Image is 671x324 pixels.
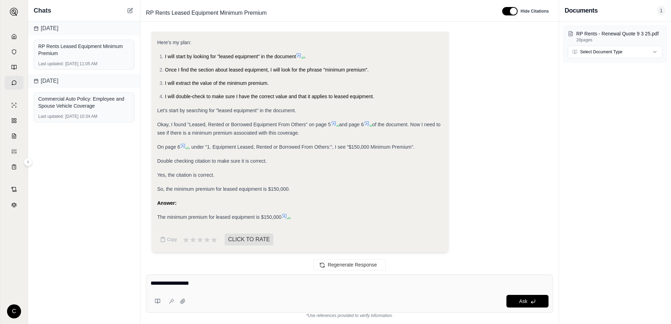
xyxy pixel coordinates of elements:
a: Claim Coverage [5,129,24,143]
span: . [304,54,306,59]
span: Copy [167,237,177,242]
button: New Chat [126,6,134,15]
span: Here's my plan: [157,40,191,45]
span: So, the minimum premium for leased equipment is $150,000. [157,186,290,192]
div: Edit Title [143,7,494,19]
span: Yes, the citation is correct. [157,172,214,178]
div: [DATE] [28,74,140,88]
a: Policy Comparisons [5,114,24,128]
a: Legal Search Engine [5,198,24,212]
span: . [290,214,291,220]
div: RP Rents Leased Equipment Minimum Premium [38,43,130,57]
span: Hide Citations [520,8,549,14]
span: Regenerate Response [328,262,377,268]
span: Last updated: [38,61,64,67]
span: I will double-check to make sure I have the correct value and that it applies to leased equipment. [165,94,374,99]
div: [DATE] 11:05 AM [38,61,130,67]
span: I will start by looking for "leased equipment" in the document [165,54,296,59]
div: C [7,304,21,318]
span: RP Rents Leased Equipment Minimum Premium [143,7,270,19]
div: [DATE] [28,21,140,35]
span: , under "1. Equipment Leased, Rented or Borrowed From Others:", I see "$150,000 Minimum Premium". [188,144,414,150]
button: Expand sidebar [24,158,32,166]
button: Copy [157,232,180,247]
button: Expand sidebar [7,5,21,19]
span: Chats [34,6,51,15]
button: RP Rents - Renewal Quote 9 3 25.pdf28pages [568,30,662,43]
strong: Answer: [157,200,177,206]
span: On page 6 [157,144,180,150]
p: RP Rents - Renewal Quote 9 3 25.pdf [576,30,662,37]
div: *Use references provided to verify information. [146,313,553,318]
span: Okay, I found "Leased, Rented or Borrowed Equipment From Others" on page 5 [157,122,331,127]
a: Prompt Library [5,60,24,74]
h3: Documents [565,6,598,15]
button: Regenerate Response [313,259,386,270]
span: and page 6 [339,122,364,127]
img: Expand sidebar [10,8,18,16]
span: CLICK TO RATE [225,234,273,245]
span: 1 [657,6,665,15]
span: Let's start by searching for "leased equipment" in the document. [157,108,296,113]
span: Ask [519,298,527,304]
a: Documents Vault [5,45,24,59]
a: Home [5,29,24,43]
span: The minimum premium for leased equipment is $150,000 [157,214,281,220]
span: Double checking citation to make sure it is correct. [157,158,267,164]
span: of the document. Now I need to see if there is a minimum premium associated with this coverage. [157,122,440,136]
span: Last updated: [38,114,64,119]
a: Coverage Table [5,160,24,174]
a: Contract Analysis [5,182,24,196]
a: Single Policy [5,98,24,112]
button: Ask [506,295,549,308]
a: Chat [5,76,24,90]
div: [DATE] 10:34 AM [38,114,130,119]
p: 28 pages [576,37,662,43]
div: Commercial Auto Policy: Employee and Spouse Vehicle Coverage [38,95,130,109]
a: Custom Report [5,144,24,158]
span: Once I find the section about leased equipment, I will look for the phrase "minimum premium". [165,67,368,73]
span: I will extract the value of the minimum premium. [165,80,269,86]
